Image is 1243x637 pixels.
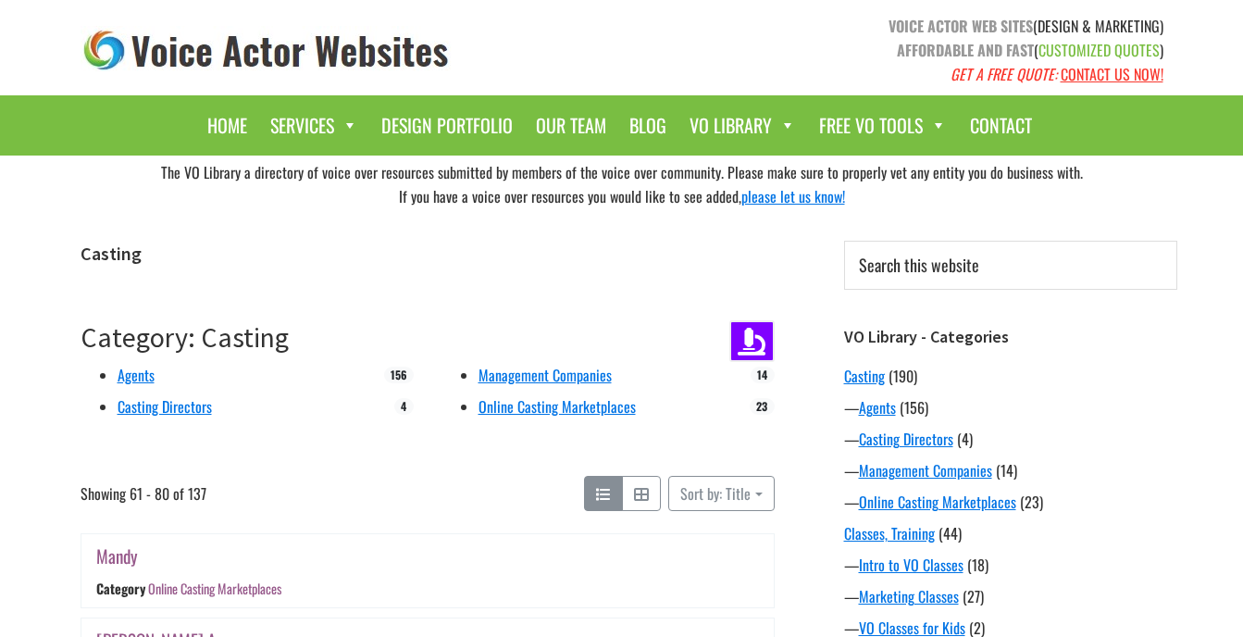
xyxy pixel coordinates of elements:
[680,105,805,146] a: VO Library
[844,522,935,544] a: Classes, Training
[844,396,1177,418] div: —
[96,543,138,569] a: Mandy
[844,554,1177,576] div: —
[750,398,774,415] span: 23
[963,585,984,607] span: (27)
[96,580,145,599] div: Category
[967,554,988,576] span: (18)
[859,491,1016,513] a: Online Casting Marketplaces
[1038,39,1160,61] span: CUSTOMIZED QUOTES
[844,428,1177,450] div: —
[961,105,1041,146] a: Contact
[198,105,256,146] a: Home
[859,554,963,576] a: Intro to VO Classes
[67,156,1177,213] div: The VO Library a directory of voice over resources submitted by members of the voice over communi...
[844,241,1177,290] input: Search this website
[81,319,289,355] a: Category: Casting
[844,365,885,387] a: Casting
[889,365,917,387] span: (190)
[81,26,453,75] img: voice_actor_websites_logo
[261,105,367,146] a: Services
[636,14,1163,86] p: (DESIGN & MARKETING) ( )
[751,367,774,383] span: 14
[620,105,676,146] a: Blog
[479,395,636,418] a: Online Casting Marketplaces
[859,585,959,607] a: Marketing Classes
[844,491,1177,513] div: —
[900,396,928,418] span: (156)
[668,476,774,511] button: Sort by: Title
[844,459,1177,481] div: —
[372,105,522,146] a: Design Portfolio
[844,585,1177,607] div: —
[889,15,1033,37] strong: VOICE ACTOR WEB SITES
[844,327,1177,347] h3: VO Library - Categories
[859,428,953,450] a: Casting Directors
[996,459,1017,481] span: (14)
[81,476,206,511] span: Showing 61 - 80 of 137
[394,398,413,415] span: 4
[859,459,992,481] a: Management Companies
[479,364,612,386] a: Management Companies
[810,105,956,146] a: Free VO Tools
[527,105,615,146] a: Our Team
[81,243,775,265] h1: Casting
[951,63,1057,85] em: GET A FREE QUOTE:
[1020,491,1043,513] span: (23)
[118,364,155,386] a: Agents
[384,367,413,383] span: 156
[1061,63,1163,85] a: CONTACT US NOW!
[118,395,212,418] a: Casting Directors
[938,522,962,544] span: (44)
[147,580,280,599] a: Online Casting Marketplaces
[957,428,973,450] span: (4)
[741,185,845,207] a: please let us know!
[897,39,1034,61] strong: AFFORDABLE AND FAST
[859,396,896,418] a: Agents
